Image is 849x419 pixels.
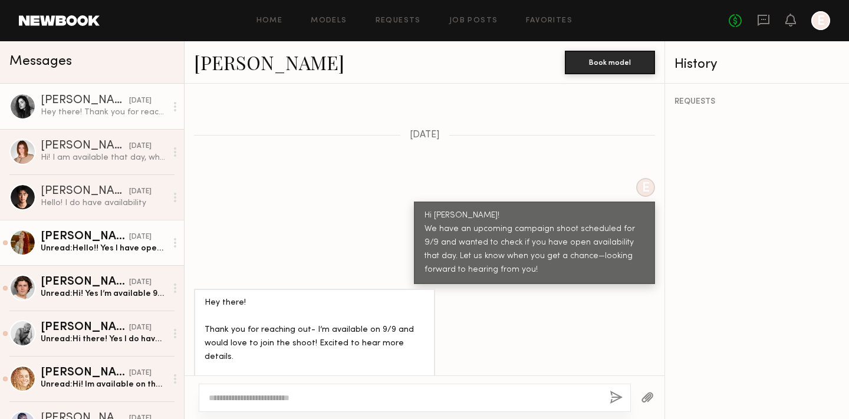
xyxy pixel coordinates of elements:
div: [DATE] [129,277,152,288]
a: Favorites [526,17,572,25]
div: Hey there! Thank you for reaching out- I’m available on 9/9 and would love to join the shoot! Exc... [205,296,424,391]
div: History [674,58,840,71]
div: Unread: Hi! Yes I’m available 9/9, would love to be a part of the shoot! [41,288,166,299]
div: [DATE] [129,368,152,379]
div: [PERSON_NAME] [41,140,129,152]
span: [DATE] [410,130,440,140]
div: Unread: Hi there! Yes I do have availability! [41,334,166,345]
div: [PERSON_NAME] [41,322,129,334]
div: [PERSON_NAME] [41,367,129,379]
div: Hi! I am available that day, what is the rate? [41,152,166,163]
div: [PERSON_NAME] [41,186,129,197]
div: Unread: Hello!! Yes I have open availability for the 9th! [41,243,166,254]
div: [PERSON_NAME] [41,231,129,243]
div: [DATE] [129,186,152,197]
a: Book model [565,57,655,67]
button: Book model [565,51,655,74]
a: Job Posts [449,17,498,25]
a: Requests [376,17,421,25]
div: Hey there! Thank you for reaching out- I’m available on 9/9 and would love to join the shoot! Exc... [41,107,166,118]
div: [DATE] [129,95,152,107]
div: REQUESTS [674,98,840,106]
div: [DATE] [129,232,152,243]
div: Hello! I do have availability [41,197,166,209]
div: [PERSON_NAME] [41,276,129,288]
div: Unread: Hi! Im available on that date. Thanks so much for reaching out. [41,379,166,390]
div: Hi [PERSON_NAME]! We have an upcoming campaign shoot scheduled for 9/9 and wanted to check if you... [424,209,644,277]
a: Models [311,17,347,25]
div: [DATE] [129,141,152,152]
a: Home [256,17,283,25]
div: [PERSON_NAME] [41,95,129,107]
a: E [811,11,830,30]
a: [PERSON_NAME] [194,50,344,75]
div: [DATE] [129,322,152,334]
span: Messages [9,55,72,68]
